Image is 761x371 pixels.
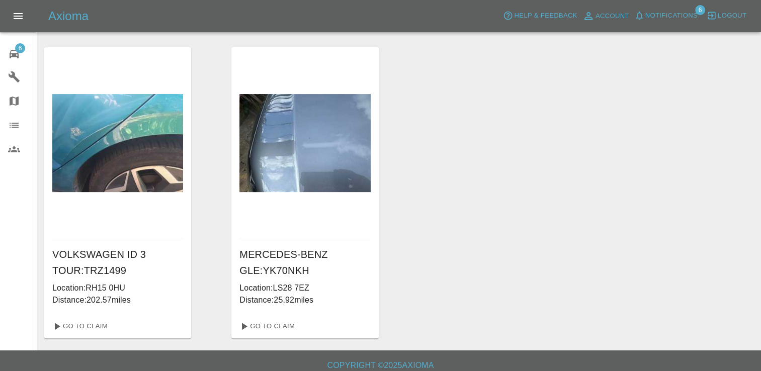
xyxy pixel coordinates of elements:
[695,5,705,15] span: 6
[580,8,632,24] a: Account
[500,8,579,24] button: Help & Feedback
[52,294,183,306] p: Distance: 202.57 miles
[48,8,89,24] h5: Axioma
[239,294,370,306] p: Distance: 25.92 miles
[645,10,698,22] span: Notifications
[596,11,629,22] span: Account
[6,4,30,28] button: Open drawer
[52,282,183,294] p: Location: RH15 0HU
[704,8,749,24] button: Logout
[239,282,370,294] p: Location: LS28 7EZ
[48,318,110,334] a: Go To Claim
[514,10,577,22] span: Help & Feedback
[239,246,370,279] h6: MERCEDES-BENZ GLE : YK70NKH
[52,246,183,279] h6: VOLKSWAGEN ID 3 TOUR : TRZ1499
[632,8,700,24] button: Notifications
[235,318,297,334] a: Go To Claim
[718,10,746,22] span: Logout
[15,43,25,53] span: 6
